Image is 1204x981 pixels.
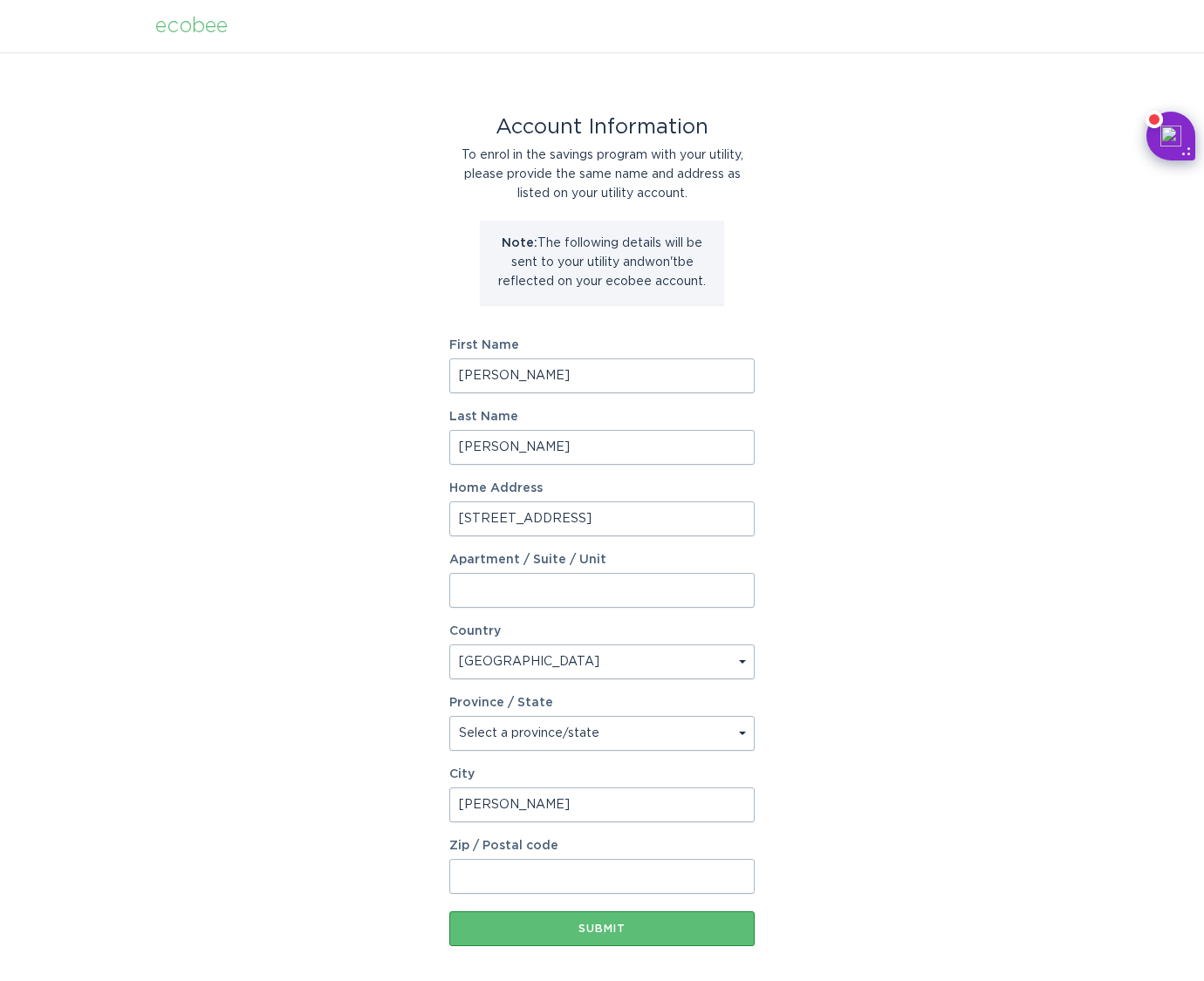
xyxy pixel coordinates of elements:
label: Home Address [449,482,755,494]
label: Zip / Postal code [449,840,755,852]
div: Account Information [449,118,755,137]
strong: Note: [502,237,537,249]
label: Province / State [449,697,553,709]
div: ecobee [155,17,228,36]
div: To enrol in the savings program with your utility, please provide the same name and address as li... [449,146,755,203]
div: Submit [458,923,746,934]
label: Apartment / Suite / Unit [449,554,755,566]
p: The following details will be sent to your utility and won't be reflected on your ecobee account. [493,234,711,291]
label: First Name [449,339,755,351]
label: Country [449,625,501,637]
button: Submit [449,911,755,946]
label: Last Name [449,411,755,423]
label: City [449,768,755,780]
